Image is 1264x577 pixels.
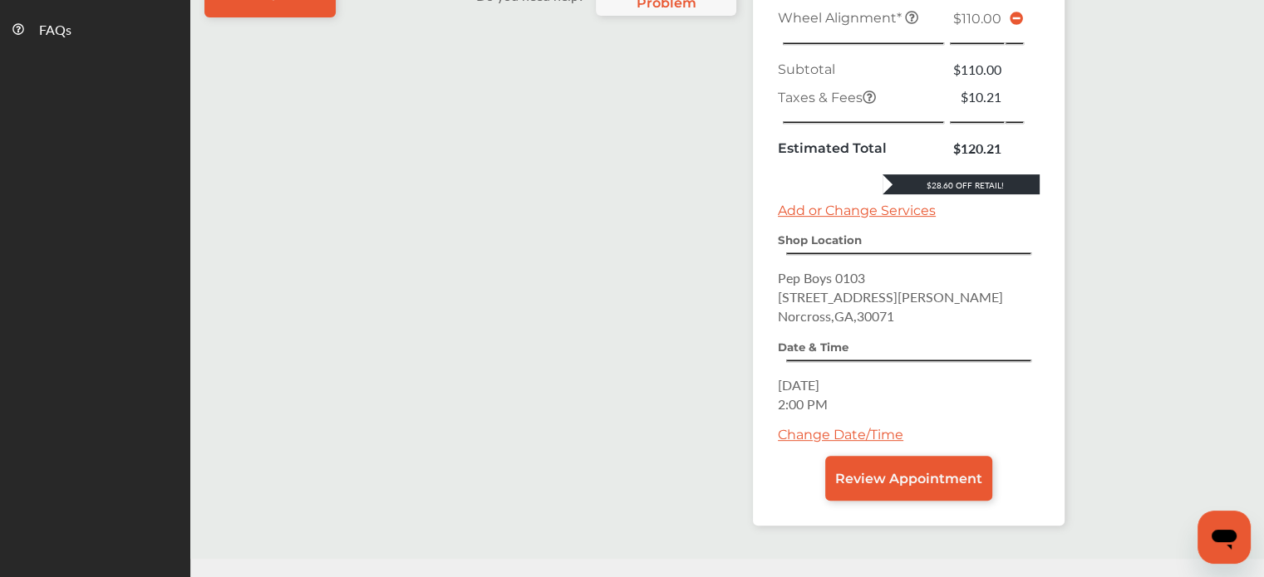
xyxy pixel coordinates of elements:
[949,134,1006,162] td: $120.21
[39,20,71,42] span: FAQs
[774,134,949,162] td: Estimated Total
[778,375,819,394] span: [DATE]
[825,456,992,501] a: Review Appointment
[778,427,903,443] a: Change Date/Time
[949,56,1006,83] td: $110.00
[953,11,1001,27] span: $110.00
[778,203,936,218] a: Add or Change Services
[778,268,865,287] span: Pep Boys 0103
[774,56,949,83] td: Subtotal
[949,83,1006,110] td: $10.21
[835,471,982,487] span: Review Appointment
[778,233,862,247] strong: Shop Location
[778,394,828,413] span: 2:00 PM
[778,340,848,354] strong: Date & Time
[778,90,876,105] span: Taxes & Fees
[1198,511,1251,564] iframe: Button to launch messaging window
[778,306,894,325] span: Norcross , GA , 30071
[883,179,1040,191] div: $28.60 Off Retail!
[778,10,905,26] span: Wheel Alignment *
[778,287,1003,306] span: [STREET_ADDRESS][PERSON_NAME]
